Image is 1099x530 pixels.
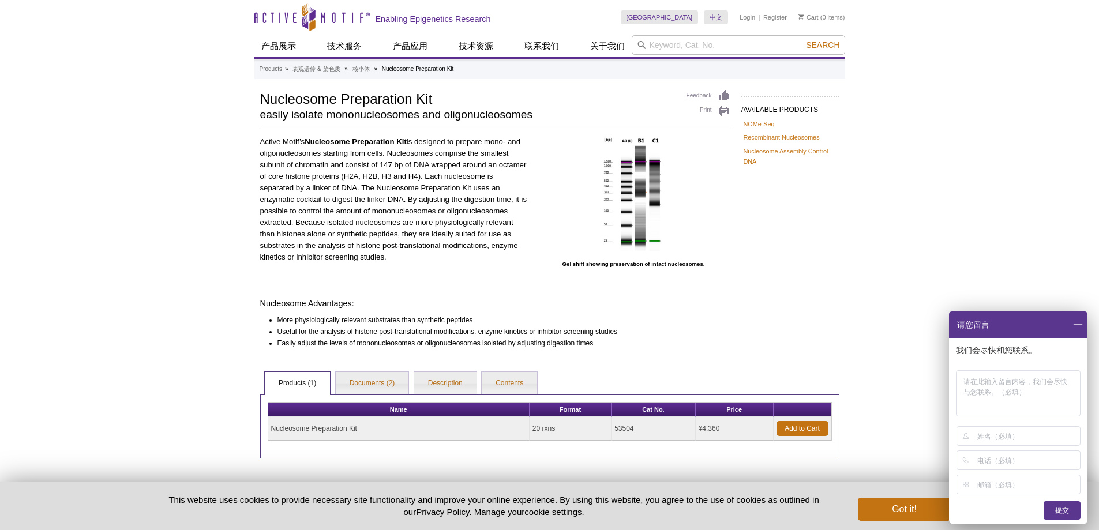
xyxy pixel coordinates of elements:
a: Products [260,64,282,74]
h2: AVAILABLE PRODUCTS [741,96,839,117]
h2: Enabling Epigenetics Research [376,14,491,24]
a: 技术资源 [452,35,500,57]
th: Price [696,403,774,417]
li: | [759,10,760,24]
a: 核小体 [352,64,370,74]
a: Nucleosome Assembly Control DNA [744,146,837,167]
li: Useful for the analysis of histone post-translational modifications, enzyme kinetics or inhibitor... [277,326,719,337]
a: Description [414,372,477,395]
a: Recombinant Nucleosomes [744,132,820,142]
td: Nucleosome Preparation Kit [268,417,530,441]
h4: Nucleosome Advantages: [260,298,730,309]
a: 中文 [704,10,728,24]
a: Add to Cart [777,421,828,436]
a: Feedback [687,89,730,102]
a: Print [687,105,730,118]
a: 产品应用 [386,35,434,57]
a: Login [740,13,755,21]
p: Active Motif’s is designed to prepare mono- and oligonucleosomes starting from cells. Nucleosomes... [260,136,529,263]
td: ¥4,360 [696,417,774,441]
img: Nucleosome Preparation Kit preserves intact nucleosomes. [598,136,669,251]
strong: Nucleosome Preparation Kit [305,137,407,146]
p: 我们会尽快和您联系。 [956,345,1083,355]
li: » [285,66,288,72]
a: 产品展示 [254,35,303,57]
a: Contents [482,372,537,395]
h2: easily isolate mononucleosomes and oligonucleosomes [260,110,675,120]
td: 53504 [612,417,696,441]
a: Cart [798,13,819,21]
strong: Gel shift showing preservation of intact nucleosomes. [562,261,705,267]
span: Search [806,40,839,50]
li: Nucleosome Preparation Kit [382,66,454,72]
a: 技术服务 [320,35,369,57]
td: 20 rxns [530,417,612,441]
input: 邮箱（必填） [977,475,1078,494]
button: cookie settings [524,507,582,517]
img: Your Cart [798,14,804,20]
li: » [344,66,348,72]
li: (0 items) [798,10,845,24]
th: Cat No. [612,403,696,417]
input: 姓名（必填） [977,427,1078,445]
button: Search [802,40,843,50]
button: Got it! [858,498,950,521]
a: [GEOGRAPHIC_DATA] [621,10,699,24]
a: 关于我们 [583,35,632,57]
a: NOMe-Seq [744,119,775,129]
li: Easily adjust the levels of mononucleosomes or oligonucleosomes isolated by adjusting digestion t... [277,337,719,349]
a: 表观遗传 & 染色质 [292,64,340,74]
a: 联系我们 [517,35,566,57]
span: 请您留言 [956,311,989,338]
input: Keyword, Cat. No. [632,35,845,55]
a: Privacy Policy [416,507,469,517]
th: Format [530,403,612,417]
div: 提交 [1044,501,1081,520]
input: 电话（必填） [977,451,1078,469]
li: » [374,66,377,72]
a: Register [763,13,787,21]
a: Products (1) [265,372,330,395]
a: Documents (2) [336,372,409,395]
p: This website uses cookies to provide necessary site functionality and improve your online experie... [149,494,839,518]
h1: Nucleosome Preparation Kit [260,89,675,107]
li: More physiologically relevant substrates than synthetic peptides [277,314,719,326]
th: Name [268,403,530,417]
